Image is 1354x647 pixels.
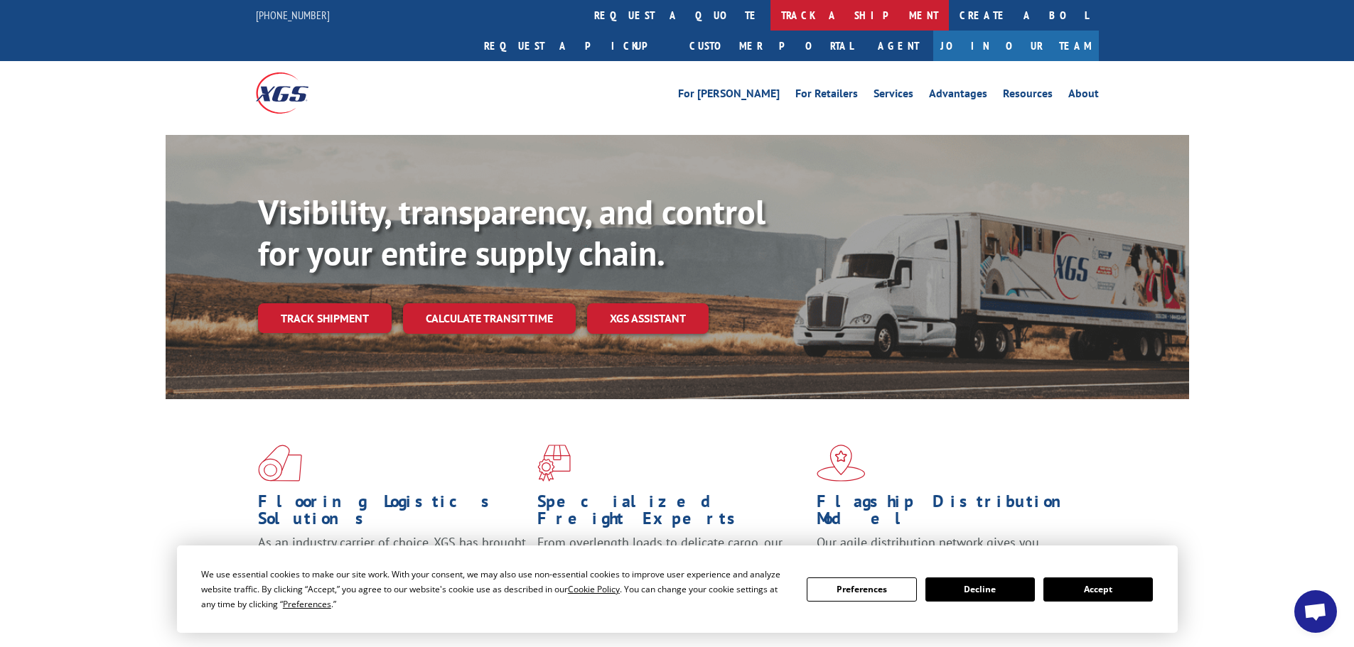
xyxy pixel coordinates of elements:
[933,31,1099,61] a: Join Our Team
[258,303,392,333] a: Track shipment
[403,303,576,334] a: Calculate transit time
[1294,590,1337,633] div: Open chat
[201,567,790,611] div: We use essential cookies to make our site work. With your consent, we may also use non-essential ...
[258,534,526,585] span: As an industry carrier of choice, XGS has brought innovation and dedication to flooring logistics...
[1003,88,1053,104] a: Resources
[258,445,302,482] img: xgs-icon-total-supply-chain-intelligence-red
[537,445,571,482] img: xgs-icon-focused-on-flooring-red
[678,88,780,104] a: For [PERSON_NAME]
[587,303,709,334] a: XGS ASSISTANT
[473,31,679,61] a: Request a pickup
[537,493,806,534] h1: Specialized Freight Experts
[817,534,1078,567] span: Our agile distribution network gives you nationwide inventory management on demand.
[537,534,806,597] p: From overlength loads to delicate cargo, our experienced staff knows the best way to move your fr...
[679,31,864,61] a: Customer Portal
[929,88,987,104] a: Advantages
[874,88,913,104] a: Services
[925,577,1035,602] button: Decline
[256,8,330,22] a: [PHONE_NUMBER]
[1068,88,1099,104] a: About
[568,583,620,595] span: Cookie Policy
[283,598,331,610] span: Preferences
[1043,577,1153,602] button: Accept
[807,577,916,602] button: Preferences
[258,190,765,275] b: Visibility, transparency, and control for your entire supply chain.
[864,31,933,61] a: Agent
[795,88,858,104] a: For Retailers
[817,445,866,482] img: xgs-icon-flagship-distribution-model-red
[177,545,1178,633] div: Cookie Consent Prompt
[258,493,527,534] h1: Flooring Logistics Solutions
[817,493,1085,534] h1: Flagship Distribution Model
